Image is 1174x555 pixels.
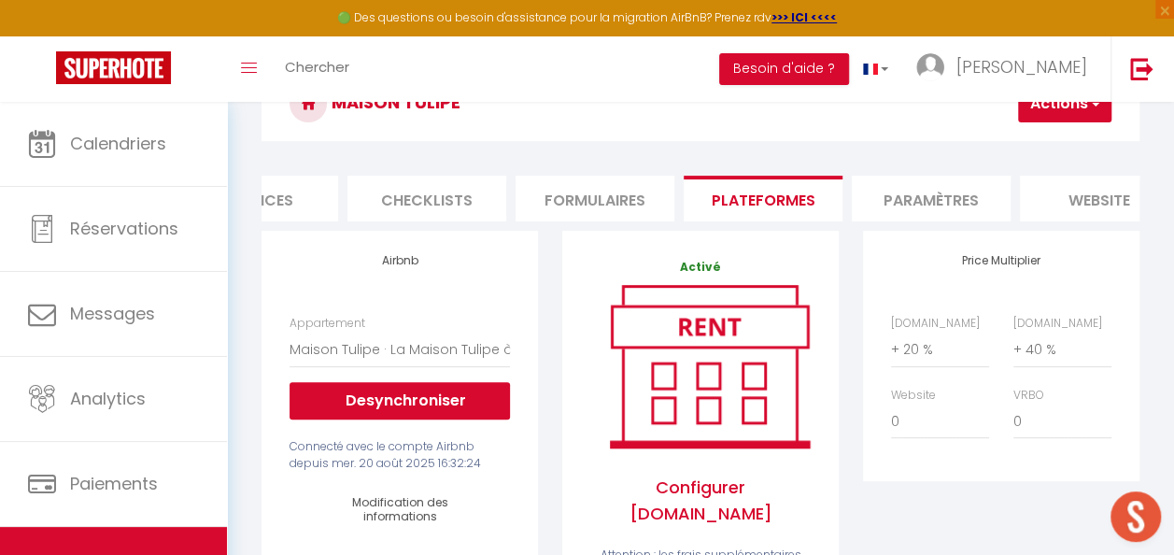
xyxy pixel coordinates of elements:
label: VRBO [1013,387,1044,405]
li: Checklists [347,176,506,221]
li: Formulaires [516,176,674,221]
img: Super Booking [56,51,171,84]
label: [DOMAIN_NAME] [1013,315,1102,333]
button: Besoin d'aide ? [719,53,849,85]
h4: Airbnb [290,254,510,267]
img: logout [1130,57,1153,80]
h4: Modification des informations [318,496,482,523]
p: Activé [590,259,811,277]
label: [DOMAIN_NAME] [891,315,980,333]
span: Réservations [70,217,178,240]
a: >>> ICI <<<< [771,9,837,25]
span: Analytics [70,387,146,410]
h3: Maison Tulipe [262,66,1139,141]
div: Connecté avec le compte Airbnb depuis mer. 20 août 2025 16:32:24 [290,438,510,474]
label: Website [891,387,936,405]
li: Plateformes [684,176,842,221]
div: Ouvrir le chat [1110,491,1161,542]
span: Configurer [DOMAIN_NAME] [590,456,811,547]
img: ... [916,53,944,81]
span: Calendriers [70,132,166,155]
span: Messages [70,302,155,325]
span: Paiements [70,472,158,495]
span: [PERSON_NAME] [956,55,1087,78]
button: Desynchroniser [290,382,510,420]
span: Chercher [285,57,349,77]
a: Chercher [271,36,363,102]
li: Paramètres [852,176,1011,221]
button: Actions [1018,85,1111,122]
a: ... [PERSON_NAME] [902,36,1110,102]
h4: Price Multiplier [891,254,1111,267]
img: rent.png [590,277,828,456]
label: Appartement [290,315,365,333]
